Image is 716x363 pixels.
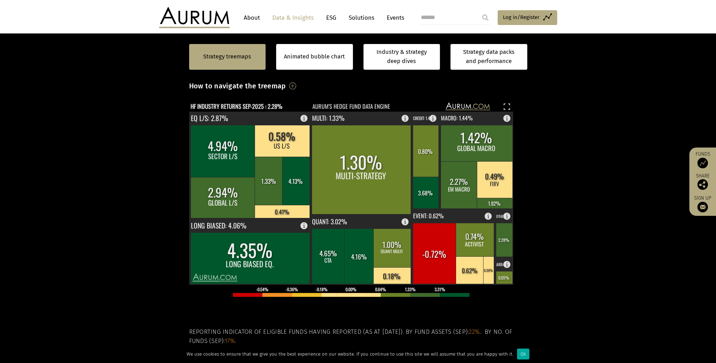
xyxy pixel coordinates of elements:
[469,328,480,336] span: 22%
[450,44,527,70] a: Strategy data packs and performance
[240,11,263,24] a: About
[693,151,712,168] a: Funds
[697,158,708,168] img: Access Funds
[478,11,492,25] input: Submit
[503,13,540,21] span: Log in/Register
[693,174,712,190] div: Share
[697,202,708,212] img: Sign up to our newsletter
[269,11,317,24] a: Data & Insights
[189,327,527,346] h5: Reporting indicator of eligible funds having reported (as at [DATE]). By fund assets (Sep): . By ...
[498,10,557,25] a: Log in/Register
[323,11,340,24] a: ESG
[159,7,230,28] img: Aurum
[203,52,251,61] a: Strategy treemaps
[363,44,440,70] a: Industry & strategy deep dives
[517,349,529,359] div: Ok
[345,11,378,24] a: Solutions
[284,52,345,61] a: Animated bubble chart
[693,195,712,212] a: Sign up
[383,11,404,24] a: Events
[697,179,708,190] img: Share this post
[225,337,235,345] span: 17%
[189,80,286,92] h3: How to navigate the treemap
